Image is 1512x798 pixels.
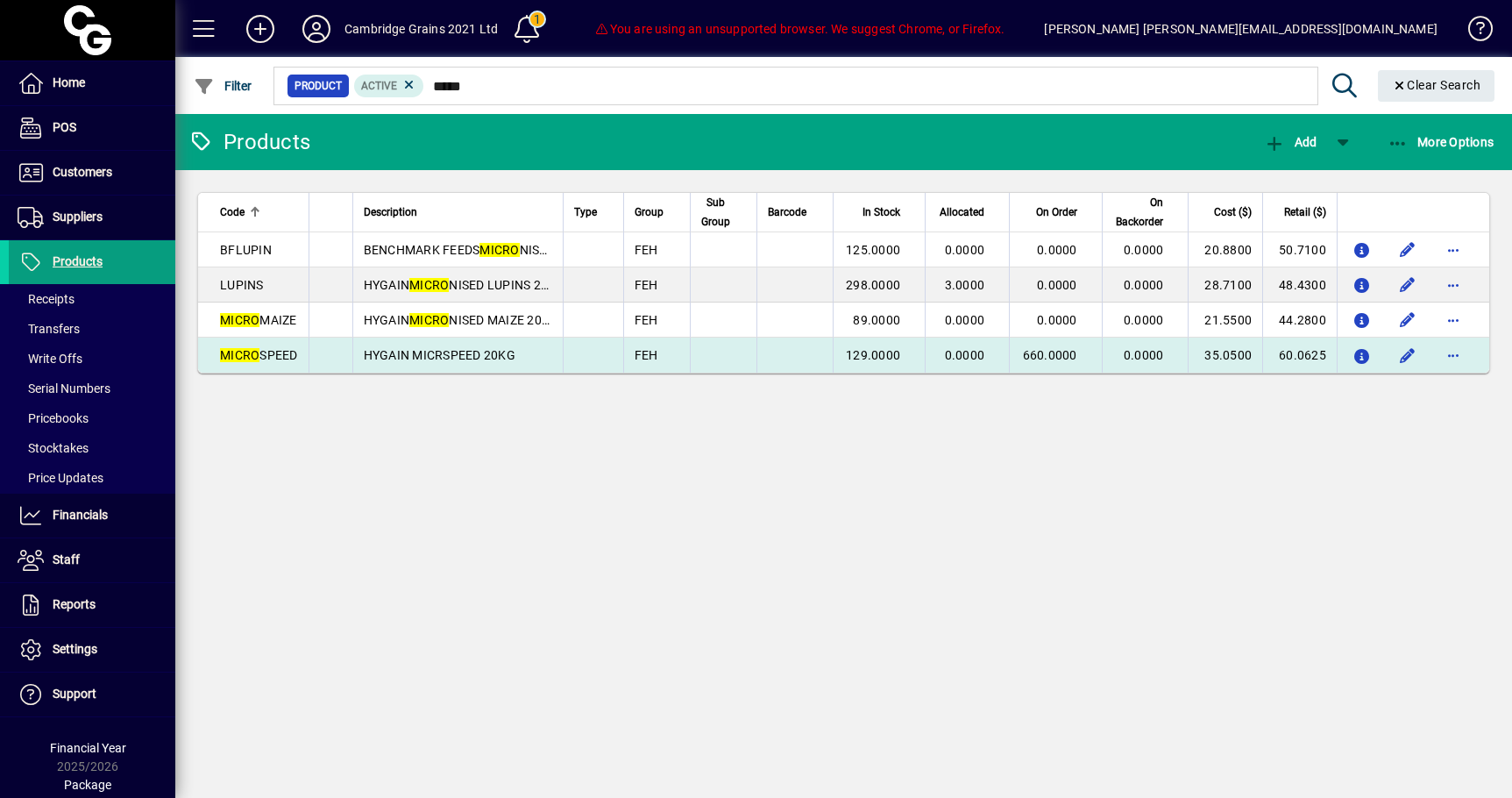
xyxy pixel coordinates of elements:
a: Pricebooks [9,403,175,433]
td: 28.7100 [1188,267,1262,303]
span: LUPINS [220,278,264,292]
span: SPEED [220,348,298,362]
span: Sub Group [701,193,730,232]
span: FEH [635,243,658,257]
span: 0.0000 [1124,348,1164,362]
span: Clear Search [1392,78,1481,92]
span: FEH [635,348,658,362]
a: Suppliers [9,196,175,239]
span: BENCHMARK FEEDS NISED LUPINS 15KG [364,243,635,257]
span: Group [635,203,664,222]
div: On Backorder [1113,193,1180,232]
span: Reports [53,597,96,611]
span: In Stock [862,203,900,222]
span: Serial Numbers [18,381,110,395]
span: Write Offs [18,352,82,366]
span: HYGAIN NISED MAIZE 20kg [364,313,556,327]
span: FEH [635,278,658,292]
button: Add [232,13,288,45]
span: HYGAIN MICRSPEED 20KG [364,348,515,362]
div: Barcode [768,203,822,222]
span: On Order [1036,203,1077,222]
em: MICRO [409,278,449,292]
span: Financials [53,508,108,522]
span: Type [574,203,597,222]
button: Filter [189,70,257,102]
a: Financials [9,494,175,538]
a: Receipts [9,284,175,314]
span: Filter [194,79,252,93]
td: 50.7100 [1262,232,1337,267]
span: Financial Year [50,741,126,755]
a: Knowledge Base [1455,4,1490,61]
span: Stocktakes [18,441,89,455]
mat-chip: Activation Status: Active [354,75,424,97]
span: HYGAIN NISED LUPINS 20KG [364,278,565,292]
td: 35.0500 [1188,338,1262,373]
div: Type [574,203,613,222]
span: Customers [53,165,112,179]
span: 89.0000 [853,313,900,327]
div: Sub Group [701,193,746,232]
span: BFLUPIN [220,243,272,257]
div: Cambridge Grains 2021 Ltd [344,15,498,43]
span: 0.0000 [1124,278,1164,292]
span: MAIZE [220,313,297,327]
button: Edit [1394,306,1422,334]
div: On Order [1020,203,1093,222]
div: Allocated [936,203,1000,222]
button: More options [1439,306,1467,334]
a: Transfers [9,314,175,344]
em: MICRO [220,348,259,362]
button: Edit [1394,236,1422,264]
span: Support [53,687,96,701]
div: In Stock [844,203,917,222]
span: 660.0000 [1023,348,1077,362]
button: More options [1439,236,1467,264]
span: 0.0000 [1037,243,1077,257]
button: Edit [1394,341,1422,369]
span: Retail ($) [1284,203,1326,222]
span: Suppliers [53,210,103,224]
button: More options [1439,271,1467,299]
span: Price Updates [18,471,103,485]
div: Code [220,203,298,222]
a: Support [9,673,175,716]
span: You are using an unsupported browser. We suggest Chrome, or Firefox. [594,22,1004,36]
span: Transfers [18,322,80,336]
button: Clear [1378,70,1495,102]
a: Stocktakes [9,433,175,463]
span: 0.0000 [945,348,985,362]
button: Edit [1394,271,1422,299]
span: Add [1264,135,1317,149]
a: Settings [9,628,175,672]
div: [PERSON_NAME] [PERSON_NAME][EMAIL_ADDRESS][DOMAIN_NAME] [1044,15,1437,43]
span: Code [220,203,245,222]
span: Pricebooks [18,411,89,425]
td: 48.4300 [1262,267,1337,303]
span: 0.0000 [945,243,985,257]
em: MICRO [479,243,519,257]
a: Serial Numbers [9,374,175,403]
em: MICRO [220,313,259,327]
span: Products [53,254,103,268]
button: Add [1260,126,1321,158]
div: Group [635,203,679,222]
span: On Backorder [1113,193,1164,232]
a: Staff [9,538,175,582]
a: Write Offs [9,344,175,374]
span: Staff [53,552,80,566]
span: 0.0000 [1124,313,1164,327]
a: Home [9,61,175,105]
span: 129.0000 [846,348,900,362]
button: More Options [1383,126,1499,158]
span: Product [295,77,342,95]
em: MICRO [409,313,449,327]
button: More options [1439,341,1467,369]
a: Price Updates [9,463,175,493]
td: 21.5500 [1188,303,1262,338]
span: Settings [53,642,97,656]
span: Receipts [18,292,75,306]
span: Package [64,778,111,792]
span: 0.0000 [1037,278,1077,292]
